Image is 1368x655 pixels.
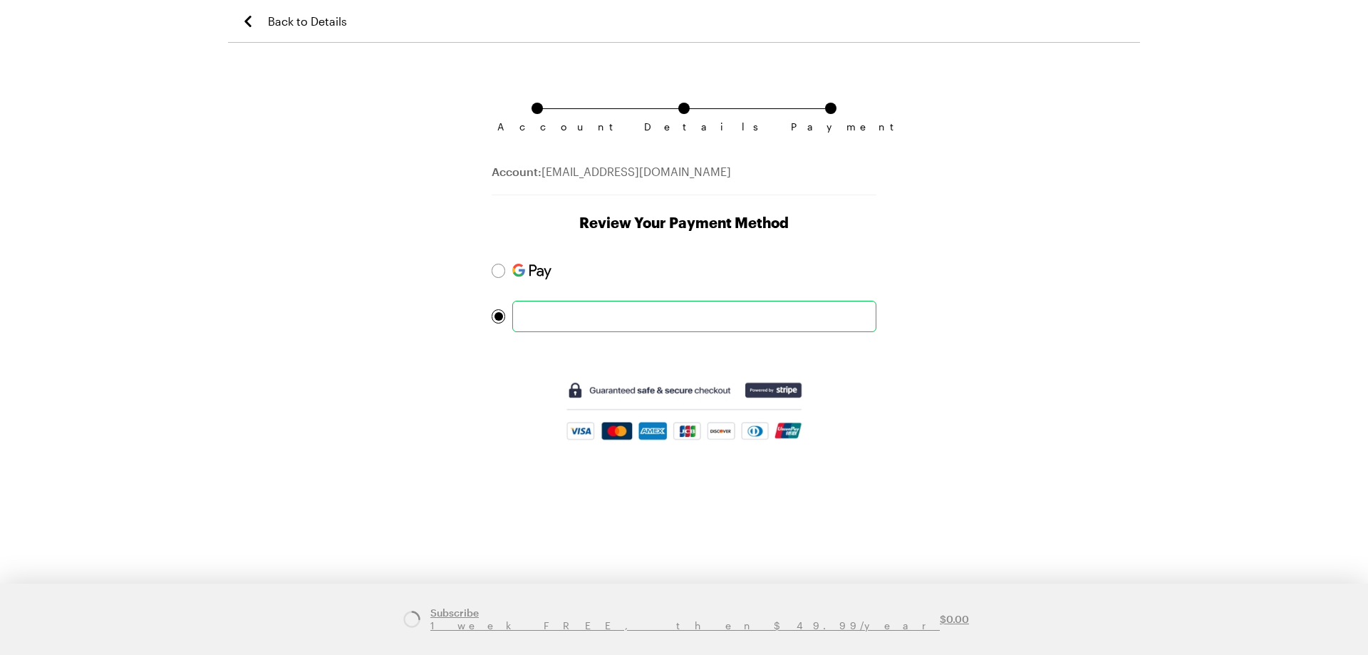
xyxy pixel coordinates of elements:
span: Payment [791,121,871,133]
img: Guaranteed safe and secure checkout powered by Stripe [565,381,804,442]
span: Details [644,121,724,133]
span: Back to Details [268,13,347,30]
a: Details [678,103,690,121]
div: [EMAIL_ADDRESS][DOMAIN_NAME] [492,163,876,195]
span: Account: [492,165,541,178]
img: Pay with Google Pay [512,264,551,279]
ol: Subscription checkout form navigation [492,103,876,121]
h1: Review Your Payment Method [492,212,876,232]
span: Account [497,121,577,133]
iframe: Secure card payment input frame [520,308,869,325]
